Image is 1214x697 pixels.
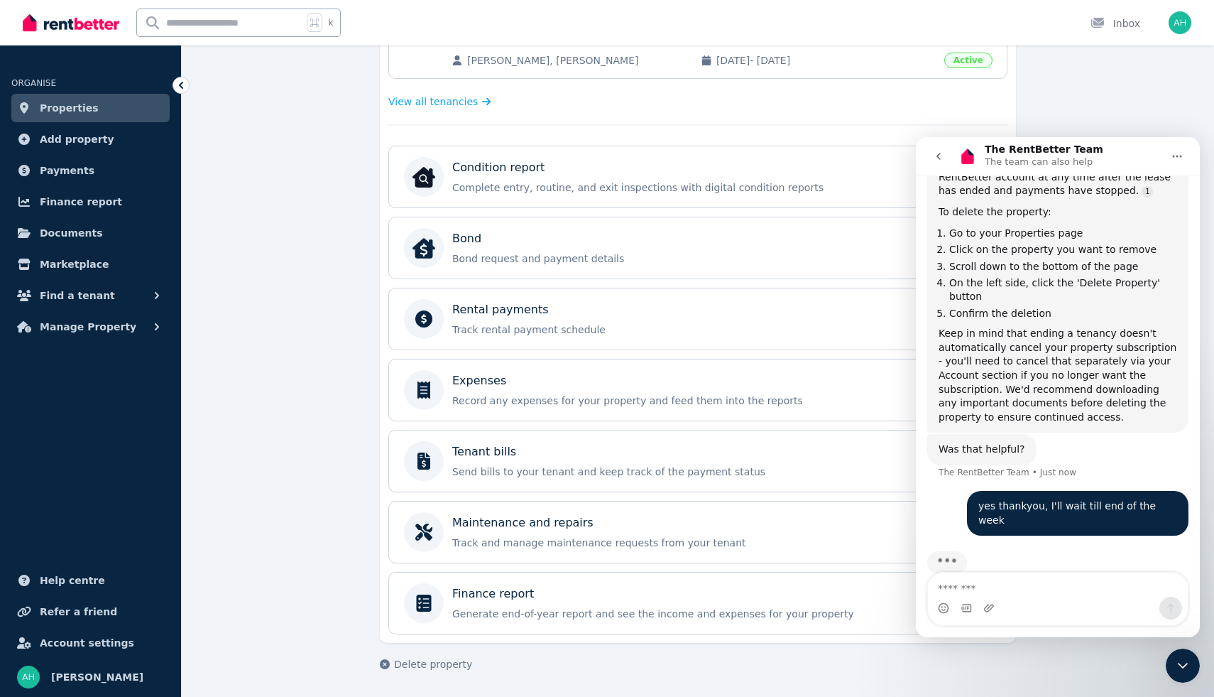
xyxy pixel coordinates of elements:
button: Delete property [380,657,472,671]
img: Condition report [412,166,435,188]
p: Tenant bills [452,443,516,460]
span: Properties [40,99,99,117]
a: Maintenance and repairsTrack and manage maintenance requests from your tenant [389,502,1007,563]
iframe: Intercom live chat [916,137,1200,637]
a: Help centre [11,566,170,595]
span: [PERSON_NAME] [51,669,143,686]
a: Properties [11,94,170,122]
p: Maintenance and repairs [452,514,594,531]
p: Expenses [452,372,506,389]
span: Refer a friend [40,603,117,620]
p: Finance report [452,585,534,603]
span: k [328,17,333,28]
a: Rental paymentsTrack rental payment schedule [389,288,1007,350]
span: Payments [40,162,94,179]
span: Find a tenant [40,287,115,304]
p: Record any expenses for your property and feed them into the reports [452,394,966,408]
img: Alexis Harris [1169,11,1191,34]
button: Find a tenant [11,281,170,310]
span: View all tenancies [388,94,478,109]
p: Condition report [452,159,545,176]
a: BondBondBond request and payment details [389,217,1007,279]
img: Alexis Harris [17,666,40,688]
a: ExpensesRecord any expenses for your property and feed them into the reports [389,360,1007,421]
span: Finance report [40,193,122,210]
span: Help centre [40,572,105,589]
p: Track and manage maintenance requests from your tenant [452,536,966,550]
img: Bond [412,237,435,259]
p: Send bills to your tenant and keep track of the payment status [452,465,966,479]
p: Complete entry, routine, and exit inspections with digital condition reports [452,180,966,195]
img: RentBetter [23,12,119,33]
span: Delete property [394,657,472,671]
button: Manage Property [11,313,170,341]
a: Finance report [11,188,170,216]
p: Bond [452,230,481,247]
a: Add property [11,125,170,153]
span: ORGANISE [11,78,56,88]
a: Payments [11,156,170,185]
div: Inbox [1090,16,1140,31]
span: [DATE] - [DATE] [716,53,936,67]
a: View all tenancies [388,94,491,109]
span: Marketplace [40,256,109,273]
span: Documents [40,225,103,242]
p: Rental payments [452,301,549,318]
a: Documents [11,219,170,247]
a: Account settings [11,629,170,657]
span: Active [944,53,992,68]
a: Marketplace [11,250,170,279]
iframe: Intercom live chat [1166,649,1200,683]
a: Finance reportGenerate end-of-year report and see the income and expenses for your property [389,573,1007,634]
span: Add property [40,131,114,148]
span: [PERSON_NAME], [PERSON_NAME] [467,53,687,67]
span: Account settings [40,634,134,652]
a: Refer a friend [11,598,170,626]
p: Track rental payment schedule [452,323,966,337]
span: Manage Property [40,318,136,335]
p: Bond request and payment details [452,252,966,266]
a: Tenant billsSend bills to your tenant and keep track of the payment status [389,431,1007,492]
a: Condition reportCondition reportComplete entry, routine, and exit inspections with digital condit... [389,146,1007,207]
p: Generate end-of-year report and see the income and expenses for your property [452,607,966,621]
